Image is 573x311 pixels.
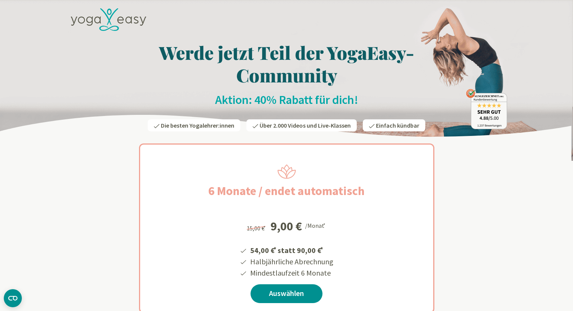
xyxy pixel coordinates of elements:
a: Auswählen [251,284,322,303]
li: Mindestlaufzeit 6 Monate [249,267,333,279]
span: Die besten Yogalehrer:innen [161,122,234,129]
li: Halbjährliche Abrechnung [249,256,333,267]
h2: Aktion: 40% Rabatt für dich! [66,92,507,107]
div: 9,00 € [270,220,302,232]
h2: 6 Monate / endet automatisch [190,182,383,200]
div: /Monat [305,220,327,230]
img: ausgezeichnet_badge.png [466,89,507,129]
span: Einfach kündbar [376,122,419,129]
span: 15,00 € [247,224,267,232]
span: Über 2.000 Videos und Live-Klassen [260,122,351,129]
h1: Werde jetzt Teil der YogaEasy-Community [66,41,507,86]
button: CMP-Widget öffnen [4,289,22,307]
li: 54,00 € statt 90,00 € [249,243,333,256]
